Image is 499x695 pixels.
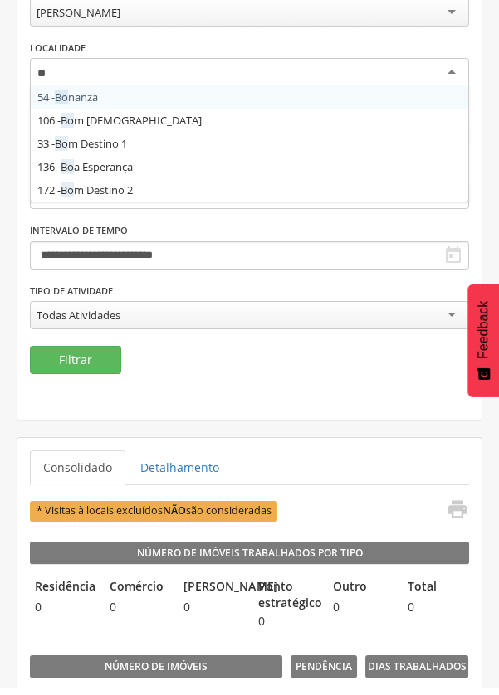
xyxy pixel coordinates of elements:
span: 0 [403,605,469,622]
legend: Comércio [105,585,171,604]
legend: Número de Imóveis Trabalhados por Tipo [30,548,469,571]
span: * Visitas à locais excluídos são consideradas [30,508,277,528]
label: Intervalo de Tempo [30,231,128,244]
label: Localidade [30,48,86,61]
legend: Número de imóveis [30,662,282,685]
legend: Total [403,585,469,604]
button: Filtrar [30,352,121,381]
legend: Dias Trabalhados [365,662,469,685]
div: 136 - a Esperança [31,162,468,185]
button: Feedback - Mostrar pesquisa [467,291,499,404]
i:  [445,504,468,527]
span: Bo [61,189,74,204]
span: Feedback [476,308,491,366]
span: 0 [328,605,394,622]
span: 0 [253,620,320,636]
div: Todas Atividades [37,314,120,329]
div: 54 - nanza [31,92,468,115]
span: Bo [61,119,74,134]
span: Bo [61,166,74,181]
span: Bo [55,96,68,111]
legend: Residência [30,585,96,604]
span: 0 [179,605,245,622]
div: 106 - m [DEMOGRAPHIC_DATA] [31,115,468,139]
legend: Pendência [291,662,357,685]
i:  [443,252,463,272]
span: 0 [105,605,171,622]
a:  [435,504,468,532]
div: 33 - m Destino 1 [31,139,468,162]
a: Detalhamento [127,457,232,492]
div: [PERSON_NAME] [37,12,120,27]
div: 172 - m Destino 2 [31,185,468,208]
span: Bo [55,143,68,158]
legend: Outro [328,585,394,604]
b: NÃO [163,510,186,524]
legend: Ponto estratégico [253,585,320,618]
legend: [PERSON_NAME] [179,585,245,604]
a: Consolidado [30,457,125,492]
span: 0 [30,605,96,622]
label: Tipo de Atividade [30,291,113,304]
